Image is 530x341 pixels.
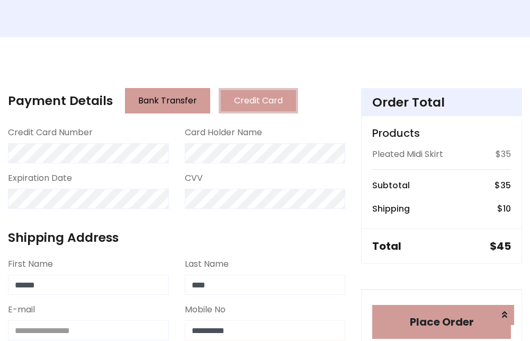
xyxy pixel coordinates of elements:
[372,95,511,110] h4: Order Total
[8,172,72,185] label: Expiration Date
[372,204,410,214] h6: Shipping
[8,258,53,270] label: First Name
[185,126,262,139] label: Card Holder Name
[490,240,511,252] h5: $
[8,230,345,245] h4: Shipping Address
[185,303,226,316] label: Mobile No
[8,93,113,108] h4: Payment Details
[496,148,511,161] p: $35
[500,179,511,191] span: 35
[497,239,511,253] span: 45
[372,127,511,139] h5: Products
[372,148,443,161] p: Pleated Midi Skirt
[372,305,511,339] button: Place Order
[372,180,410,190] h6: Subtotal
[503,203,511,215] span: 10
[125,88,210,113] button: Bank Transfer
[185,258,229,270] label: Last Name
[8,126,93,139] label: Credit Card Number
[495,180,511,190] h6: $
[185,172,203,185] label: CVV
[372,240,401,252] h5: Total
[8,303,35,316] label: E-mail
[497,204,511,214] h6: $
[219,88,298,113] button: Credit Card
